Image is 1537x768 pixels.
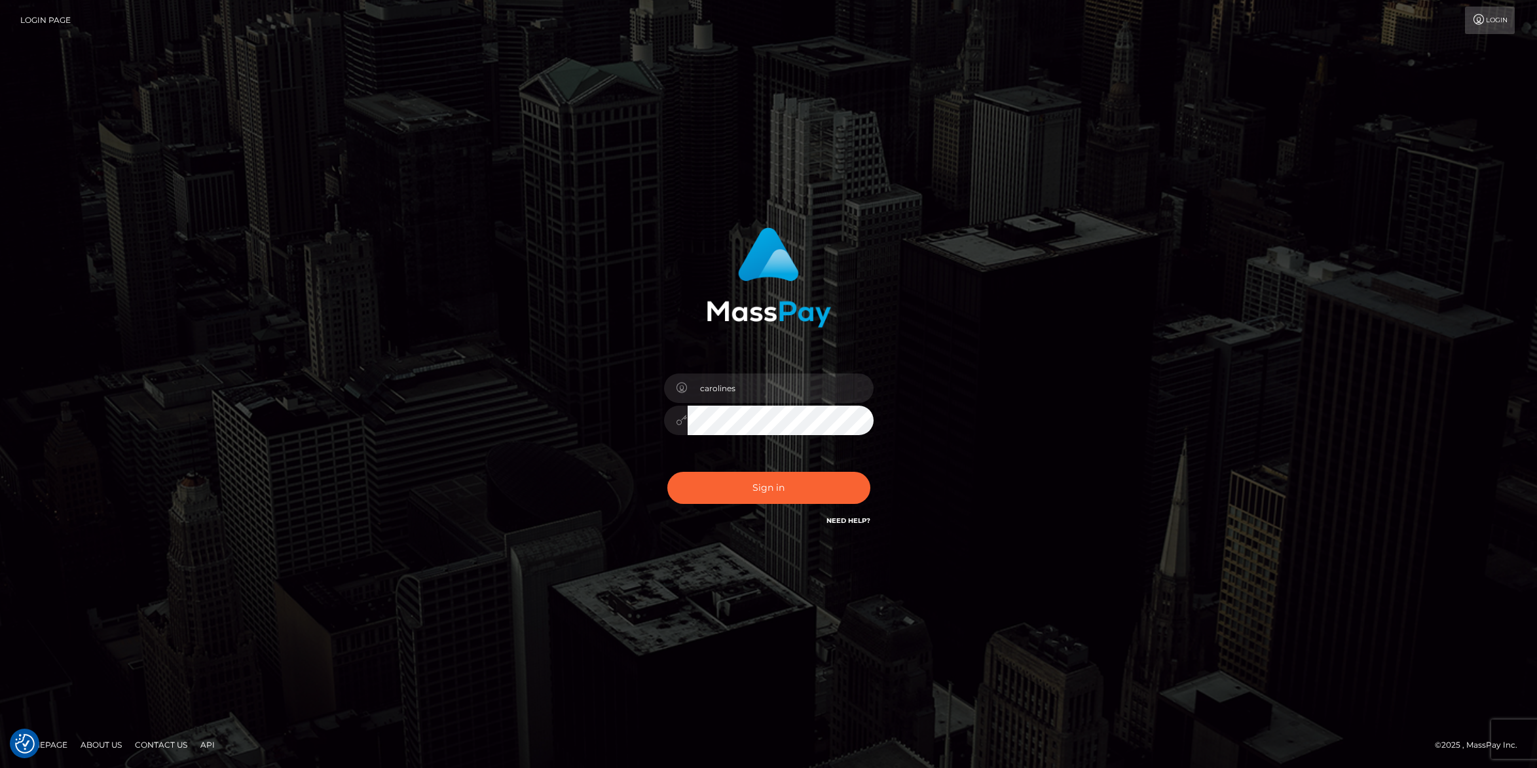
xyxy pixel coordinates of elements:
input: Username... [688,374,874,403]
a: Login [1465,7,1515,34]
a: Homepage [14,735,73,755]
a: Need Help? [826,516,870,525]
img: MassPay Login [707,227,831,328]
a: API [195,735,220,755]
a: Login Page [20,7,71,34]
button: Consent Preferences [15,734,35,754]
div: © 2025 , MassPay Inc. [1435,738,1527,752]
a: Contact Us [130,735,193,755]
a: About Us [75,735,127,755]
button: Sign in [667,472,870,504]
img: Revisit consent button [15,734,35,754]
